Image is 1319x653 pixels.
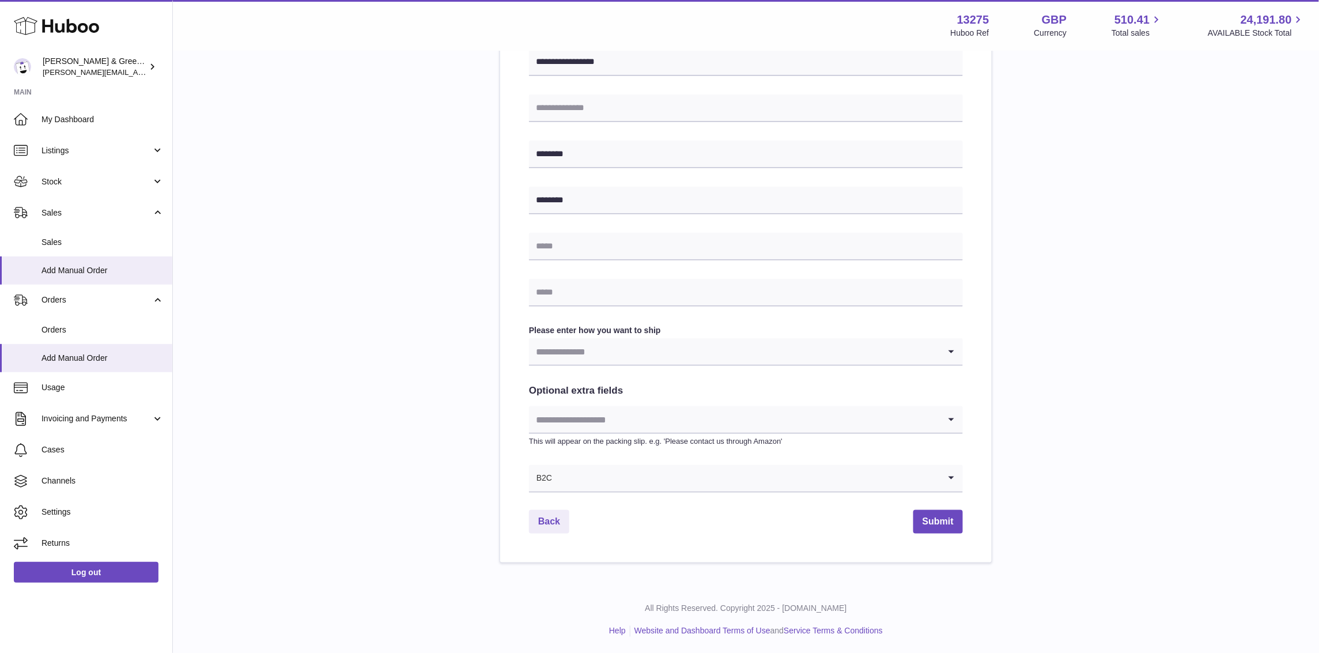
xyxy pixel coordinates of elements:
[529,510,569,534] a: Back
[529,465,553,492] span: B2C
[41,324,164,335] span: Orders
[41,538,164,549] span: Returns
[1112,12,1163,39] a: 510.41 Total sales
[41,413,152,424] span: Invoicing and Payments
[41,237,164,248] span: Sales
[1112,28,1163,39] span: Total sales
[41,353,164,364] span: Add Manual Order
[41,382,164,393] span: Usage
[634,626,770,636] a: Website and Dashboard Terms of Use
[951,28,989,39] div: Huboo Ref
[1208,28,1305,39] span: AVAILABLE Stock Total
[529,436,963,447] p: This will appear on the packing slip. e.g. 'Please contact us through Amazon'
[1241,12,1292,28] span: 24,191.80
[529,406,963,434] div: Search for option
[43,56,146,78] div: [PERSON_NAME] & Green Ltd
[1034,28,1067,39] div: Currency
[41,295,152,305] span: Orders
[957,12,989,28] strong: 13275
[1042,12,1067,28] strong: GBP
[529,465,963,493] div: Search for option
[41,176,152,187] span: Stock
[529,325,963,336] label: Please enter how you want to ship
[529,338,940,365] input: Search for option
[784,626,883,636] a: Service Terms & Conditions
[630,626,883,637] li: and
[41,507,164,518] span: Settings
[1114,12,1150,28] span: 510.41
[1208,12,1305,39] a: 24,191.80 AVAILABLE Stock Total
[14,58,31,76] img: ellen@bluebadgecompany.co.uk
[529,384,963,398] h2: Optional extra fields
[41,207,152,218] span: Sales
[41,444,164,455] span: Cases
[913,510,963,534] button: Submit
[529,406,940,433] input: Search for option
[41,475,164,486] span: Channels
[41,145,152,156] span: Listings
[14,562,158,583] a: Log out
[43,67,231,77] span: [PERSON_NAME][EMAIL_ADDRESS][DOMAIN_NAME]
[41,265,164,276] span: Add Manual Order
[553,465,940,492] input: Search for option
[41,114,164,125] span: My Dashboard
[182,603,1310,614] p: All Rights Reserved. Copyright 2025 - [DOMAIN_NAME]
[529,338,963,366] div: Search for option
[609,626,626,636] a: Help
